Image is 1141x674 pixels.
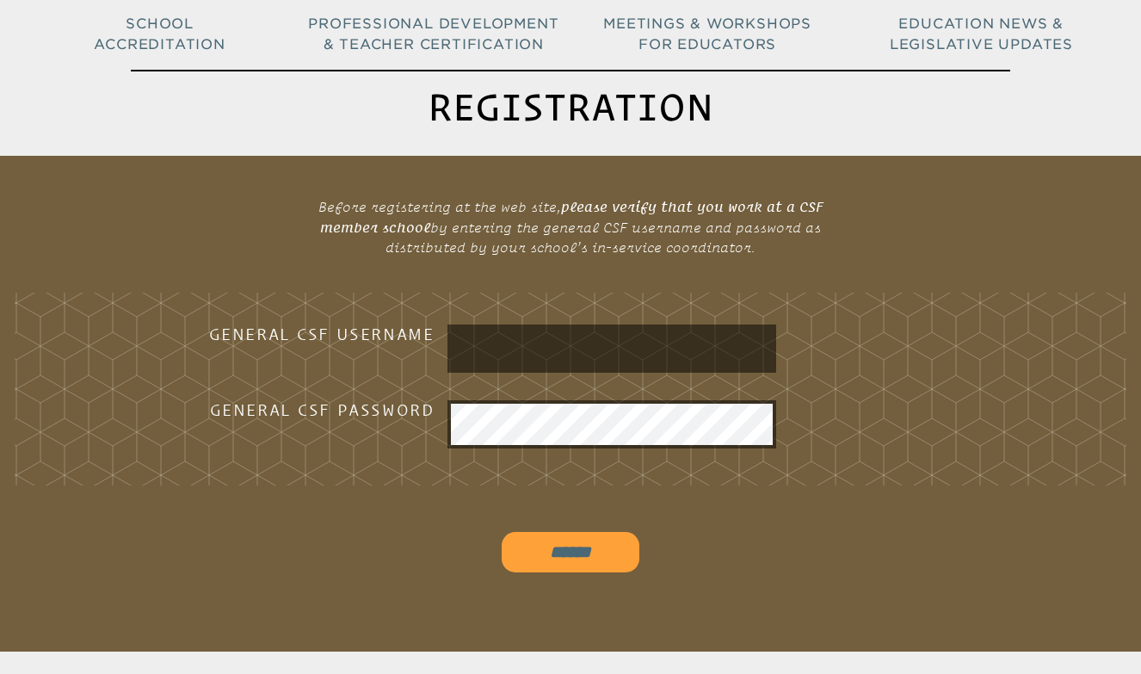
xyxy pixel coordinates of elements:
[131,70,1010,142] h1: Registration
[160,400,434,421] h3: General CSF Password
[320,199,823,235] b: please verify that you work at a CSF member school
[890,15,1073,53] span: Education News & Legislative Updates
[603,15,811,53] span: Meetings & Workshops for Educators
[94,15,225,53] span: School Accreditation
[290,190,851,265] p: Before registering at the web site, by entering the general CSF username and password as distribu...
[308,15,558,53] span: Professional Development & Teacher Certification
[160,325,434,345] h3: General CSF Username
